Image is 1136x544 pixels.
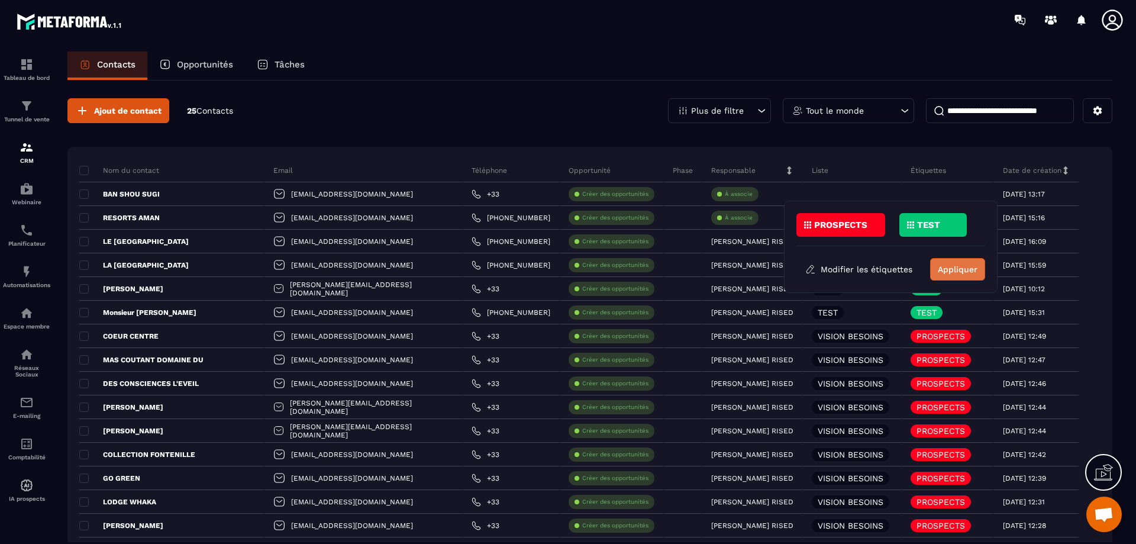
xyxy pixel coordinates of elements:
a: formationformationCRM [3,131,50,173]
span: Contacts [196,106,233,115]
p: Créer des opportunités [582,356,648,364]
button: Modifier les étiquettes [796,259,921,280]
p: À associe [725,190,753,198]
img: accountant [20,437,34,451]
p: [PERSON_NAME] RISED [711,403,793,411]
p: [PERSON_NAME] RISED [711,261,793,269]
p: À associe [725,214,753,222]
p: Créer des opportunités [582,403,648,411]
a: [PHONE_NUMBER] [472,260,550,270]
p: [DATE] 12:44 [1003,427,1046,435]
p: TEST [818,308,838,317]
p: Créer des opportunités [582,190,648,198]
p: PROSPECTS [916,356,965,364]
p: COLLECTION FONTENILLE [79,450,195,459]
p: [PERSON_NAME] [79,403,163,412]
p: Réseaux Sociaux [3,365,50,378]
p: Tableau de bord [3,75,50,81]
p: RESORTS AMAN [79,213,160,223]
p: BAN SHOU SUGI [79,189,160,199]
a: +33 [472,474,499,483]
p: PROSPECTS [916,332,965,340]
a: automationsautomationsAutomatisations [3,256,50,297]
p: PROSPECTS [916,474,965,482]
p: [PERSON_NAME] [79,284,163,294]
p: Créer des opportunités [582,474,648,482]
p: Créer des opportunités [582,308,648,317]
a: Tâches [245,51,317,80]
a: +33 [472,331,499,341]
p: Espace membre [3,323,50,330]
a: +33 [472,189,499,199]
img: automations [20,182,34,196]
p: Créer des opportunités [582,332,648,340]
p: [PERSON_NAME] RISED [711,474,793,482]
p: [DATE] 12:39 [1003,474,1046,482]
p: VISION BESOINS [818,332,883,340]
a: automationsautomationsWebinaire [3,173,50,214]
button: Ajout de contact [67,98,169,123]
p: [PERSON_NAME] RISED [711,450,793,459]
p: Créer des opportunités [582,379,648,388]
p: Planificateur [3,240,50,247]
span: Ajout de contact [94,105,162,117]
p: [PERSON_NAME] [79,521,163,530]
p: MAS COUTANT DOMAINE DU [79,355,204,365]
p: [DATE] 13:17 [1003,190,1045,198]
a: Opportunités [147,51,245,80]
a: schedulerschedulerPlanificateur [3,214,50,256]
p: PROSPECTS [916,379,965,388]
p: Nom du contact [79,166,159,175]
p: PROSPECTS [916,498,965,506]
p: Tâches [275,59,305,70]
a: accountantaccountantComptabilité [3,428,50,469]
p: [DATE] 12:44 [1003,403,1046,411]
p: GO GREEN [79,474,140,483]
p: COEUR CENTRE [79,331,159,341]
p: VISION BESOINS [818,403,883,411]
a: Contacts [67,51,147,80]
a: formationformationTableau de bord [3,49,50,90]
p: Créer des opportunités [582,285,648,293]
p: IA prospects [3,495,50,502]
p: [DATE] 10:12 [1003,285,1045,293]
p: [PERSON_NAME] RISED [711,308,793,317]
p: PROSPECTS [916,522,965,530]
p: Créer des opportunités [582,450,648,459]
p: [PERSON_NAME] RISED [711,332,793,340]
img: formation [20,140,34,154]
p: PROSPECTS [916,450,965,459]
p: [DATE] 12:42 [1003,450,1046,459]
p: CRM [3,157,50,164]
p: Plus de filtre [691,107,744,115]
p: Tout le monde [806,107,864,115]
p: Email [273,166,293,175]
p: VISION BESOINS [818,498,883,506]
p: LA [GEOGRAPHIC_DATA] [79,260,189,270]
p: LE [GEOGRAPHIC_DATA] [79,237,189,246]
a: +33 [472,403,499,412]
a: formationformationTunnel de vente [3,90,50,131]
img: automations [20,306,34,320]
p: VISION BESOINS [818,379,883,388]
p: Monsieur [PERSON_NAME] [79,308,196,317]
a: +33 [472,426,499,436]
img: social-network [20,347,34,362]
p: VISION BESOINS [818,427,883,435]
p: TEST [916,308,937,317]
p: VISION BESOINS [818,474,883,482]
p: Date de création [1003,166,1061,175]
a: +33 [472,355,499,365]
p: VISION BESOINS [818,356,883,364]
a: [PHONE_NUMBER] [472,237,550,246]
img: automations [20,478,34,493]
p: PROSPECTS [916,403,965,411]
p: Liste [812,166,828,175]
p: Créer des opportunités [582,261,648,269]
p: [PERSON_NAME] RISED [711,285,793,293]
p: Téléphone [472,166,507,175]
p: [DATE] 15:31 [1003,308,1045,317]
p: [DATE] 15:16 [1003,214,1045,222]
a: [PHONE_NUMBER] [472,308,550,317]
p: [PERSON_NAME] RISED [711,379,793,388]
